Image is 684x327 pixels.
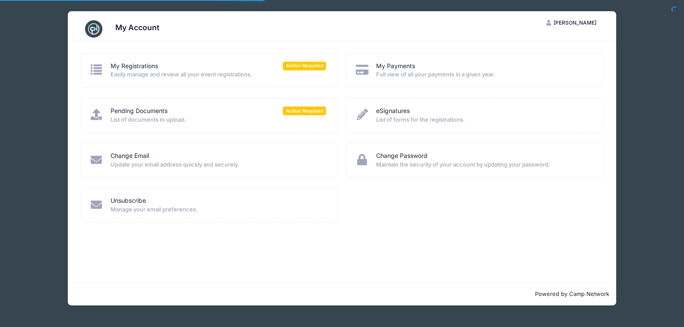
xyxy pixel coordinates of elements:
[376,107,410,116] a: eSignatures
[554,19,596,26] span: [PERSON_NAME]
[111,107,168,116] a: Pending Documents
[111,160,326,169] span: Update your email address quickly and securely.
[376,62,415,71] a: My Payments
[111,151,149,160] a: Change Email
[111,116,326,124] span: List of documents to upload.
[376,70,592,79] span: Full view of all your payments in a given year.
[111,70,326,79] span: Easily manage and review all your event registrations.
[283,62,326,70] span: Action Required
[85,20,102,38] img: CampNetwork
[111,62,158,71] a: My Registrations
[111,205,326,214] span: Manage your email preferences.
[376,116,592,124] span: List of forms for the registrations.
[539,16,604,30] button: [PERSON_NAME]
[75,290,609,299] p: Powered by Camp Network
[111,196,146,205] a: Unsubscribe
[115,23,159,32] h3: My Account
[376,160,592,169] span: Maintain the security of your account by updating your password.
[376,151,427,160] a: Change Password
[283,107,326,115] span: Action Required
